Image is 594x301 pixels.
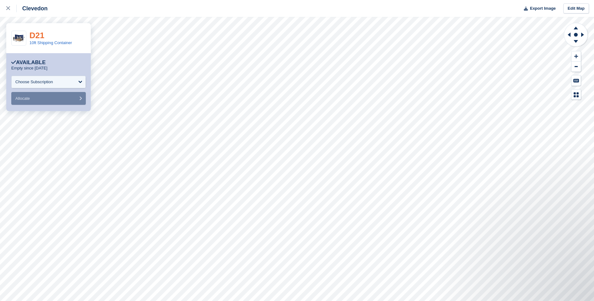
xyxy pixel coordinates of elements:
[15,79,53,85] div: Choose Subscription
[12,33,26,44] img: 10-ft-container.jpg
[571,75,581,86] button: Keyboard Shortcuts
[29,40,72,45] a: 10ft Shipping Container
[520,3,556,14] button: Export Image
[530,5,555,12] span: Export Image
[11,66,47,71] p: Empty since [DATE]
[571,62,581,72] button: Zoom Out
[11,59,46,66] div: Available
[17,5,48,12] div: Clevedon
[15,96,30,101] span: Allocate
[571,89,581,100] button: Map Legend
[29,31,44,40] a: D21
[563,3,589,14] a: Edit Map
[571,51,581,62] button: Zoom In
[11,92,86,105] button: Allocate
